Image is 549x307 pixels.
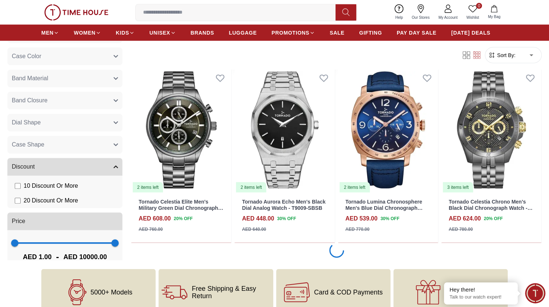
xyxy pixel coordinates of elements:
[345,226,369,233] div: AED 770.00
[24,181,78,190] span: 10 Discount Or More
[15,183,21,189] input: 10 Discount Or More
[12,96,48,105] span: Band Closure
[234,67,334,193] img: Tornado Aurora Echo Men's Black Dial Analog Watch - T9009-SBSB
[435,15,461,20] span: My Account
[234,67,334,193] a: Tornado Aurora Echo Men's Black Dial Analog Watch - T9009-SBSB2 items left
[149,26,176,39] a: UNISEX
[90,289,132,296] span: 5000+ Models
[242,199,326,211] a: Tornado Aurora Echo Men's Black Dial Analog Watch - T9009-SBSB
[525,283,545,303] div: Chat Widget
[338,67,438,193] img: Tornado Lumina Chronosphere Men's Blue Dial Chronograph Watch - T9102-RLNN
[271,29,309,36] span: PROMOTIONS
[463,15,482,20] span: Wishlist
[451,29,490,36] span: [DATE] DEALS
[397,26,437,39] a: PAY DAY SALE
[15,198,21,204] input: 20 Discount Or More
[485,14,503,20] span: My Bag
[271,26,315,39] a: PROMOTIONS
[242,226,266,233] div: AED 640.00
[7,114,122,131] button: Dial Shape
[139,214,171,223] h4: AED 608.00
[12,52,41,61] span: Case Color
[12,118,41,127] span: Dial Shape
[7,158,122,176] button: Discount
[381,215,399,222] span: 30 % OFF
[345,199,423,217] a: Tornado Lumina Chronosphere Men's Blue Dial Chronograph Watch - T9102-RLNN
[63,252,107,262] span: AED 10000.00
[340,182,370,193] div: 2 items left
[116,26,135,39] a: KIDS
[397,29,437,36] span: PAY DAY SALE
[483,4,505,21] button: My Bag
[74,26,101,39] a: WOMEN
[449,294,512,300] p: Talk to our watch expert!
[330,26,344,39] a: SALE
[52,251,63,263] span: -
[229,29,257,36] span: LUGGAGE
[41,26,59,39] a: MEN
[345,214,378,223] h4: AED 539.00
[23,252,52,262] span: AED 1.00
[359,29,382,36] span: GIFTING
[74,29,95,36] span: WOMEN
[330,29,344,36] span: SALE
[462,3,483,22] a: 0Wishlist
[476,3,482,9] span: 0
[7,47,122,65] button: Case Color
[7,92,122,109] button: Band Closure
[441,67,541,193] img: Tornado Celestia Chrono Men's Black Dial Chronograph Watch - T3149B-XBXBG
[314,289,383,296] span: Card & COD Payments
[44,4,108,21] img: ...
[7,70,122,87] button: Band Material
[191,26,214,39] a: BRANDS
[277,215,296,222] span: 30 % OFF
[449,214,481,223] h4: AED 624.00
[41,29,53,36] span: MEN
[242,214,274,223] h4: AED 448.00
[409,15,432,20] span: Our Stores
[449,226,473,233] div: AED 780.00
[229,26,257,39] a: LUGGAGE
[12,162,35,171] span: Discount
[12,217,25,226] span: Price
[441,67,541,193] a: Tornado Celestia Chrono Men's Black Dial Chronograph Watch - T3149B-XBXBG3 items left
[7,136,122,153] button: Case Shape
[391,3,407,22] a: Help
[359,26,382,39] a: GIFTING
[449,199,532,217] a: Tornado Celestia Chrono Men's Black Dial Chronograph Watch - T3149B-XBXBG
[131,67,231,193] a: Tornado Celestia Elite Men's Military Green Dial Chronograph Watch - T6106B-XBXH2 items left
[392,15,406,20] span: Help
[12,74,48,83] span: Band Material
[443,182,473,193] div: 3 items left
[174,215,192,222] span: 20 % OFF
[338,67,438,193] a: Tornado Lumina Chronosphere Men's Blue Dial Chronograph Watch - T9102-RLNN2 items left
[12,140,44,149] span: Case Shape
[139,199,223,217] a: Tornado Celestia Elite Men's Military Green Dial Chronograph Watch - T6106B-XBXH
[236,182,266,193] div: 2 items left
[116,29,129,36] span: KIDS
[484,215,503,222] span: 20 % OFF
[131,67,231,193] img: Tornado Celestia Elite Men's Military Green Dial Chronograph Watch - T6106B-XBXH
[133,182,163,193] div: 2 items left
[449,286,512,293] div: Hey there!
[139,226,163,233] div: AED 760.00
[192,285,270,300] span: Free Shipping & Easy Return
[488,52,515,59] button: Sort By:
[407,3,434,22] a: Our Stores
[149,29,170,36] span: UNISEX
[7,212,122,230] button: Price
[496,52,515,59] span: Sort By:
[451,26,490,39] a: [DATE] DEALS
[24,196,78,205] span: 20 Discount Or More
[191,29,214,36] span: BRANDS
